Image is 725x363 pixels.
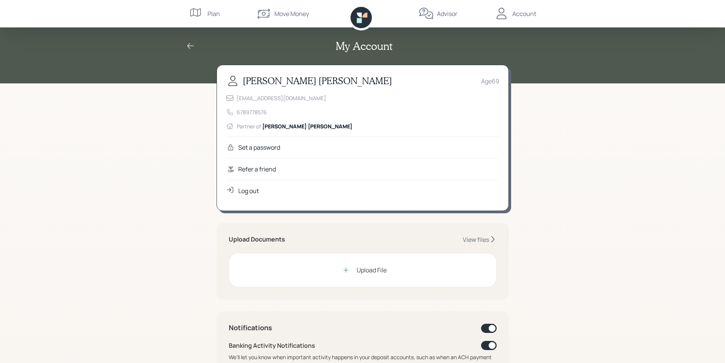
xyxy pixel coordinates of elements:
[238,143,280,152] div: Set a password
[237,108,267,116] div: 6789778576
[437,9,457,18] div: Advisor
[238,186,259,195] div: Log out
[481,77,499,86] div: Age 69
[274,9,309,18] div: Move Money
[357,265,387,275] div: Upload File
[229,324,272,332] h4: Notifications
[463,235,489,244] div: View files
[229,236,285,243] h5: Upload Documents
[336,40,392,53] h2: My Account
[237,94,326,102] div: [EMAIL_ADDRESS][DOMAIN_NAME]
[238,165,276,174] div: Refer a friend
[207,9,220,18] div: Plan
[243,75,392,86] h3: [PERSON_NAME] [PERSON_NAME]
[229,341,315,350] div: Banking Activity Notifications
[512,9,536,18] div: Account
[237,122,352,130] div: Partner of
[262,123,352,130] span: [PERSON_NAME] [PERSON_NAME]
